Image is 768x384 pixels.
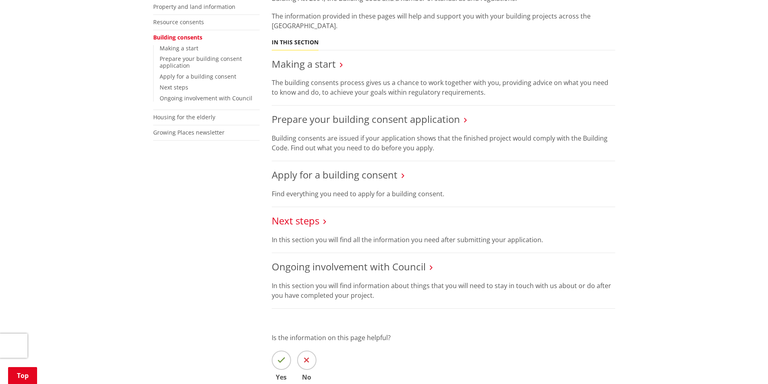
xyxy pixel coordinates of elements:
a: Property and land information [153,3,235,10]
a: Making a start [272,57,336,71]
a: Prepare your building consent application [272,112,460,126]
p: Is the information on this page helpful? [272,333,615,342]
p: The information provided in these pages will help and support you with your building projects acr... [272,11,615,31]
a: Top [8,367,37,384]
span: No [297,374,316,380]
a: Resource consents [153,18,204,26]
h5: In this section [272,39,318,46]
a: Apply for a building consent [160,73,236,80]
a: Growing Places newsletter [153,129,225,136]
p: Building consents are issued if your application shows that the finished project would comply wit... [272,133,615,153]
p: In this section you will find all the information you need after submitting your application. [272,235,615,245]
a: Apply for a building consent [272,168,398,181]
span: Yes [272,374,291,380]
p: Find everything you need to apply for a building consent. [272,189,615,199]
p: The building consents process gives us a chance to work together with you, providing advice on wh... [272,78,615,97]
a: Ongoing involvement with Council [160,94,252,102]
a: Ongoing involvement with Council [272,260,426,273]
iframe: Messenger Launcher [731,350,760,379]
a: Housing for the elderly [153,113,215,121]
a: Next steps [160,83,188,91]
a: Making a start [160,44,198,52]
a: Building consents [153,33,202,41]
a: Prepare your building consent application [160,55,242,69]
p: In this section you will find information about things that you will need to stay in touch with u... [272,281,615,300]
a: Next steps [272,214,319,227]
